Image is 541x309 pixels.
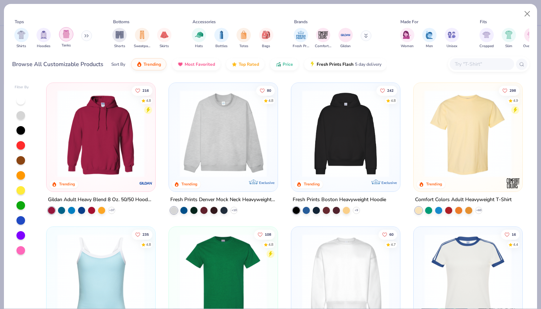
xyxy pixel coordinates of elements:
[116,31,124,39] img: Shorts Image
[265,233,271,236] span: 108
[268,242,273,247] div: 4.8
[505,31,513,39] img: Slim Image
[54,90,148,177] img: 01756b78-01f6-4cc6-8d8a-3c30c1a0c8ac
[338,28,353,49] button: filter button
[157,28,171,49] div: filter for Skirts
[479,28,494,49] div: filter for Cropped
[400,28,414,49] button: filter button
[143,89,149,92] span: 216
[502,28,516,49] button: filter button
[146,242,151,247] div: 4.8
[523,44,539,49] span: Oversized
[237,28,251,49] button: filter button
[214,28,229,49] button: filter button
[376,85,397,95] button: Like
[527,31,535,39] img: Oversized Image
[160,31,169,39] img: Skirts Image
[294,19,308,25] div: Brands
[389,233,394,236] span: 60
[513,242,518,247] div: 4.4
[62,30,70,38] img: Tanks Image
[177,61,183,67] img: most_fav.gif
[59,27,73,48] div: filter for Tanks
[270,58,298,70] button: Price
[338,28,353,49] div: filter for Gildan
[36,28,51,49] div: filter for Hoodies
[501,229,520,239] button: Like
[109,208,114,213] span: + 37
[400,28,414,49] div: filter for Women
[403,31,411,39] img: Women Image
[283,61,293,67] span: Price
[479,44,494,49] span: Cropped
[523,28,539,49] div: filter for Oversized
[160,44,169,49] span: Skirts
[448,31,456,39] img: Unisex Image
[293,28,309,49] button: filter button
[195,31,203,39] img: Hats Image
[214,28,229,49] div: filter for Bottles
[259,28,273,49] div: filter for Bags
[112,28,127,49] div: filter for Shorts
[315,44,331,49] span: Comfort Colors
[12,60,103,69] div: Browse All Customizable Products
[391,98,396,103] div: 4.8
[426,44,433,49] span: Men
[237,28,251,49] div: filter for Totes
[192,19,216,25] div: Accessories
[267,89,271,92] span: 80
[259,28,273,49] button: filter button
[310,61,315,67] img: flash.gif
[139,176,153,190] img: Gildan logo
[447,44,457,49] span: Unisex
[192,28,206,49] button: filter button
[136,61,142,67] img: trending.gif
[512,233,516,236] span: 16
[506,176,520,190] img: Comfort Colors logo
[16,44,26,49] span: Shirts
[510,89,516,92] span: 298
[185,61,215,67] span: Most Favorited
[445,28,459,49] button: filter button
[239,61,259,67] span: Top Rated
[111,61,125,68] div: Sort By
[254,229,275,239] button: Like
[192,28,206,49] div: filter for Hats
[355,208,358,213] span: + 9
[226,58,264,70] button: Top Rated
[146,98,151,103] div: 4.8
[231,208,237,213] span: + 10
[14,28,29,49] button: filter button
[340,30,351,40] img: Gildan Image
[240,31,248,39] img: Totes Image
[401,44,414,49] span: Women
[425,31,433,39] img: Men Image
[270,90,365,177] img: a90f7c54-8796-4cb2-9d6e-4e9644cfe0fe
[143,61,161,67] span: Trending
[391,242,396,247] div: 4.7
[400,19,418,25] div: Made For
[513,98,518,103] div: 4.9
[59,28,73,49] button: filter button
[499,85,520,95] button: Like
[218,31,225,39] img: Bottles Image
[215,44,228,49] span: Bottles
[482,31,491,39] img: Cropped Image
[480,19,487,25] div: Fits
[298,90,393,177] img: 91acfc32-fd48-4d6b-bdad-a4c1a30ac3fc
[143,233,149,236] span: 235
[256,85,275,95] button: Like
[317,61,354,67] span: Fresh Prints Flash
[293,195,386,204] div: Fresh Prints Boston Heavyweight Hoodie
[170,195,276,204] div: Fresh Prints Denver Mock Neck Heavyweight Sweatshirt
[36,28,51,49] button: filter button
[268,98,273,103] div: 4.8
[195,44,203,49] span: Hats
[445,28,459,49] div: filter for Unisex
[138,31,146,39] img: Sweatpants Image
[304,58,387,70] button: Fresh Prints Flash5 day delivery
[505,44,512,49] span: Slim
[113,19,130,25] div: Bottoms
[355,60,381,69] span: 5 day delivery
[293,44,309,49] span: Fresh Prints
